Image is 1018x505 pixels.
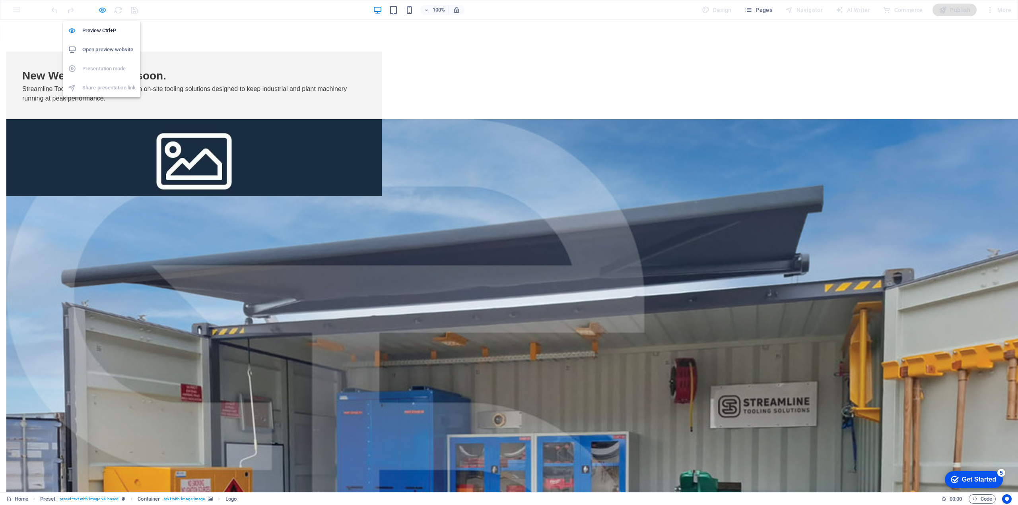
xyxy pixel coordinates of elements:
h3: New Website coming soon. [22,48,366,64]
h6: Open preview website [82,45,136,54]
span: . preset-text-with-image-v4-boxed [58,494,119,504]
button: Pages [741,4,775,16]
i: On resize automatically adjust zoom level to fit chosen device. [453,6,460,14]
span: . text-with-image-image [163,494,205,504]
span: Code [972,494,992,504]
div: Get Started 5 items remaining, 0% complete [6,4,64,21]
p: Streamline Tooling Solutions specialises in on-site tooling solutions designed to keep industrial... [22,64,366,83]
span: : [955,496,956,502]
div: 5 [59,2,67,10]
span: Click to select. Double-click to edit [40,494,56,504]
span: Click to select. Double-click to edit [138,494,160,504]
span: Click to select. Double-click to edit [225,494,237,504]
h6: Session time [941,494,962,504]
button: Code [969,494,996,504]
h6: Preview Ctrl+P [82,26,136,35]
i: This element is a customizable preset [122,497,125,501]
i: This element contains a background [208,497,213,501]
button: Usercentrics [1002,494,1012,504]
h6: 100% [432,5,445,15]
div: Get Started [23,9,58,16]
span: Pages [744,6,772,14]
nav: breadcrumb [40,494,237,504]
button: 100% [420,5,449,15]
a: Click to cancel selection. Double-click to open Pages [6,494,28,504]
div: Design (Ctrl+Alt+Y) [699,4,735,16]
span: 00 00 [950,494,962,504]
